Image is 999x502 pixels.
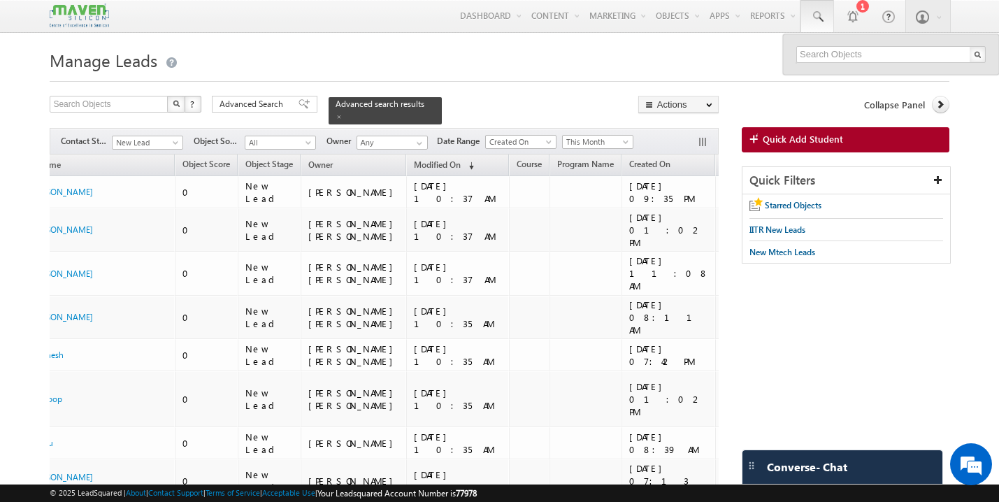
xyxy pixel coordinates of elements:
[456,488,477,499] span: 77978
[185,96,201,113] button: ?
[317,488,477,499] span: Your Leadsquared Account Number is
[245,136,316,150] a: All
[245,305,294,330] div: New Lead
[113,136,179,149] span: New Lead
[182,159,230,169] span: Object Score
[245,136,312,149] span: All
[629,299,709,336] div: [DATE] 08:11 AM
[245,343,294,368] div: New Lead
[182,224,231,236] div: 0
[262,488,315,497] a: Acceptable Use
[182,393,231,406] div: 0
[29,268,93,279] a: [PERSON_NAME]
[182,267,231,280] div: 0
[463,160,474,171] span: (sorted descending)
[864,99,925,111] span: Collapse Panel
[409,136,426,150] a: Show All Items
[112,136,183,150] a: New Lead
[742,167,950,194] div: Quick Filters
[629,462,709,500] div: [DATE] 07:13 PM
[510,157,549,175] a: Course
[148,488,203,497] a: Contact Support
[638,96,719,113] button: Actions
[414,387,503,412] div: [DATE] 10:35 AM
[308,437,400,450] div: [PERSON_NAME]
[190,394,254,413] em: Start Chat
[749,247,815,257] span: New Mtech Leads
[357,136,428,150] input: Type to Search
[767,461,847,473] span: Converse - Chat
[326,135,357,148] span: Owner
[629,159,670,169] span: Created On
[414,180,503,205] div: [DATE] 10:37 AM
[414,159,461,170] span: Modified On
[629,431,709,456] div: [DATE] 08:39 AM
[629,343,709,368] div: [DATE] 07:42 PM
[18,129,255,382] textarea: Type your message and hit 'Enter'
[50,49,157,71] span: Manage Leads
[182,475,231,487] div: 0
[746,460,757,471] img: carter-drag
[486,136,552,148] span: Created On
[190,98,196,110] span: ?
[245,431,294,456] div: New Lead
[206,488,260,497] a: Terms of Service
[308,261,400,286] div: [PERSON_NAME] [PERSON_NAME]
[245,387,294,412] div: New Lead
[414,305,503,330] div: [DATE] 10:35 AM
[308,186,400,199] div: [PERSON_NAME]
[308,305,400,330] div: [PERSON_NAME] [PERSON_NAME]
[126,488,146,497] a: About
[308,159,333,170] span: Owner
[182,349,231,361] div: 0
[182,311,231,324] div: 0
[763,133,843,145] span: Quick Add Student
[194,135,245,148] span: Object Source
[173,100,180,107] img: Search
[437,135,485,148] span: Date Range
[50,3,108,28] img: Custom Logo
[622,157,677,175] a: Created On
[182,186,231,199] div: 0
[29,187,93,197] a: [PERSON_NAME]
[414,217,503,243] div: [DATE] 10:37 AM
[407,157,481,175] a: Modified On (sorted descending)
[517,159,542,169] span: Course
[336,99,424,109] span: Advanced search results
[245,261,294,286] div: New Lead
[629,211,709,249] div: [DATE] 01:02 PM
[29,224,93,235] a: [PERSON_NAME]
[73,73,235,92] div: Chat with us now
[749,224,805,235] span: IITR New Leads
[182,437,231,450] div: 0
[414,431,503,456] div: [DATE] 10:35 AM
[629,380,709,418] div: [DATE] 01:02 PM
[629,254,709,292] div: [DATE] 11:08 AM
[796,46,986,63] input: Search Objects
[50,487,477,500] span: © 2025 LeadSquared | | | | |
[414,261,503,286] div: [DATE] 10:37 AM
[220,98,287,110] span: Advanced Search
[29,472,93,496] a: [PERSON_NAME] [PERSON_NAME]
[61,135,112,148] span: Contact Stage
[557,159,614,169] span: Program Name
[175,157,237,175] a: Object Score
[562,135,633,149] a: This Month
[245,180,294,205] div: New Lead
[414,468,503,494] div: [DATE] 10:35 AM
[29,312,93,322] a: [PERSON_NAME]
[308,475,400,487] div: [PERSON_NAME]
[238,157,300,175] a: Object Stage
[245,159,293,169] span: Object Stage
[308,343,400,368] div: [PERSON_NAME] [PERSON_NAME]
[245,468,294,494] div: New Lead
[308,387,400,412] div: [PERSON_NAME] [PERSON_NAME]
[563,136,629,148] span: This Month
[765,200,821,210] span: Starred Objects
[742,127,949,152] a: Quick Add Student
[414,343,503,368] div: [DATE] 10:35 AM
[245,217,294,243] div: New Lead
[550,157,621,175] a: Program Name
[24,73,59,92] img: d_60004797649_company_0_60004797649
[229,7,263,41] div: Minimize live chat window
